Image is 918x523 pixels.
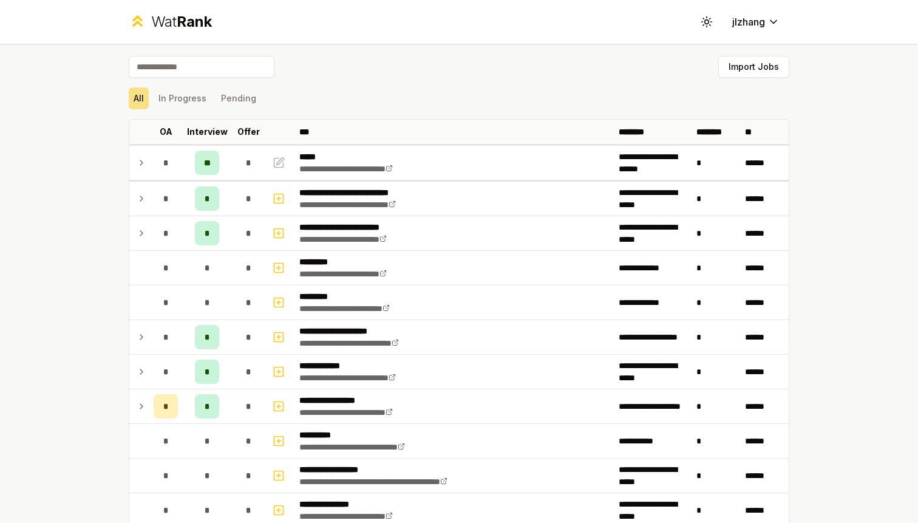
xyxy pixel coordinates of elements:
[732,15,765,29] span: jlzhang
[216,87,261,109] button: Pending
[177,13,212,30] span: Rank
[187,126,228,138] p: Interview
[129,12,212,32] a: WatRank
[151,12,212,32] div: Wat
[160,126,172,138] p: OA
[154,87,211,109] button: In Progress
[129,87,149,109] button: All
[722,11,789,33] button: jlzhang
[237,126,260,138] p: Offer
[718,56,789,78] button: Import Jobs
